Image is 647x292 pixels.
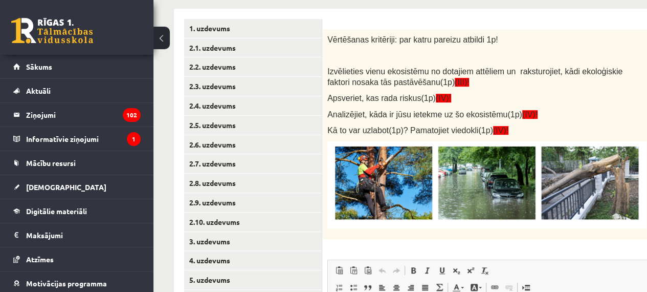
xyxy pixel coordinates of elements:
a: 2.2. uzdevums [184,57,322,76]
a: Augšraksts [463,264,478,277]
a: Mācību resursi [13,151,141,175]
span: Aktuāli [26,86,51,95]
a: Ievietot no Worda [361,264,375,277]
span: Digitālie materiāli [26,206,87,216]
a: 4. uzdevums [184,251,322,270]
span: Sākums [26,62,52,71]
a: Aktuāli [13,79,141,102]
a: Noņemt stilus [478,264,492,277]
a: 2.7. uzdevums [184,154,322,173]
a: 3. uzdevums [184,232,322,251]
a: Slīpraksts (vadīšanas taustiņš+I) [420,264,435,277]
span: (III)! [455,78,469,87]
span: Apsveriet, kas rada riskus(1p) [327,94,451,102]
a: Atkārtot (vadīšanas taustiņš+Y) [389,264,404,277]
a: Treknraksts (vadīšanas taustiņš+B) [406,264,420,277]
a: 1. uzdevums [184,19,322,38]
legend: Maksājumi [26,223,141,247]
span: [DEMOGRAPHIC_DATA] [26,182,106,192]
a: Ielīmēt (vadīšanas taustiņš+V) [332,264,346,277]
i: 1 [127,132,141,146]
a: Atzīmes [13,247,141,271]
span: Mācību resursi [26,158,76,168]
span: Izvēlieties vienu ekosistēmu no dotajiem attēliem un raksturojiet, kādi ekoloģiskie faktori nosak... [327,67,622,87]
img: Cars parked cars in a flooded street AI-generated content may be incorrect. [327,141,646,228]
a: Apakšraksts [449,264,463,277]
a: Atcelt (vadīšanas taustiņš+Z) [375,264,389,277]
a: Rīgas 1. Tālmācības vidusskola [11,18,93,44]
span: Atzīmes [26,255,54,264]
a: 2.8. uzdevums [184,174,322,193]
a: 2.6. uzdevums [184,135,322,154]
a: [DEMOGRAPHIC_DATA] [13,175,141,199]
a: Sākums [13,55,141,78]
a: 2.10. uzdevums [184,213,322,232]
span: Kā to var uzlabot(1p)? Pamatojiet viedokli(1p) [327,126,508,135]
legend: Ziņojumi [26,103,141,127]
span: Analizējiet, kāda ir jūsu ietekme uz šo ekosistēmu(1p) [327,110,538,119]
a: 5. uzdevums [184,270,322,289]
a: Digitālie materiāli [13,199,141,223]
a: 2.5. uzdevums [184,116,322,135]
span: (IV)! [493,126,508,135]
a: Informatīvie ziņojumi1 [13,127,141,151]
i: 102 [123,108,141,122]
a: 2.9. uzdevums [184,193,322,212]
a: Ievietot kā vienkāršu tekstu (vadīšanas taustiņš+pārslēgšanas taustiņš+V) [346,264,361,277]
a: 2.3. uzdevums [184,77,322,96]
body: Bagātinātā teksta redaktors, wiswyg-editor-user-answer-47433876583080 [10,10,359,21]
span: (IV)! [436,94,451,102]
legend: Informatīvie ziņojumi [26,127,141,151]
span: Vērtēšanas kritēriji: par katru pareizu atbildi 1p! [327,35,498,44]
a: Pasvītrojums (vadīšanas taustiņš+U) [435,264,449,277]
a: Maksājumi [13,223,141,247]
a: 2.1. uzdevums [184,38,322,57]
span: Motivācijas programma [26,279,107,288]
span: (IV)! [522,110,538,119]
a: Ziņojumi102 [13,103,141,127]
a: 2.4. uzdevums [184,96,322,115]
